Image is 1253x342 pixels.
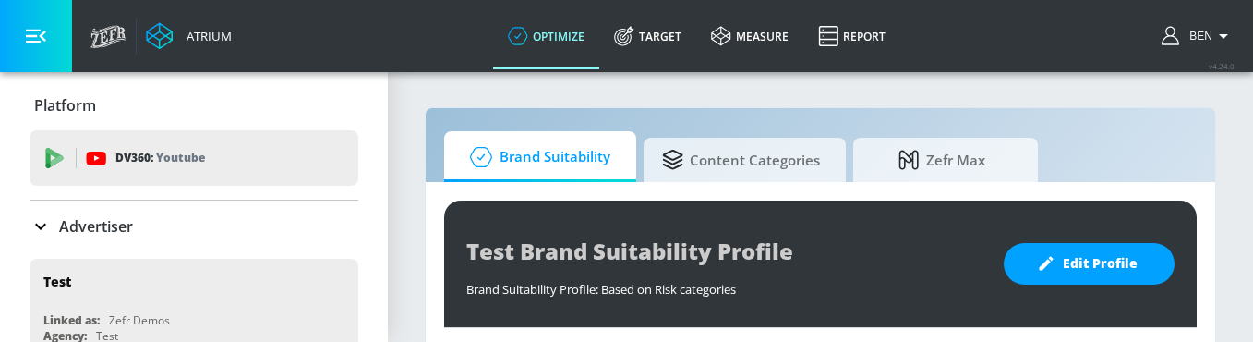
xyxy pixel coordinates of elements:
[1182,30,1212,43] span: login as: ben@bskconsulting.co
[146,22,232,50] a: Atrium
[30,79,358,131] div: Platform
[59,216,133,237] p: Advertiser
[662,138,820,182] span: Content Categories
[43,273,71,290] div: Test
[115,148,205,168] p: DV360:
[1041,252,1138,275] span: Edit Profile
[109,312,170,328] div: Zefr Demos
[599,3,696,69] a: Target
[466,272,985,298] div: Brand Suitability Profile: Based on Risk categories
[30,201,358,252] div: Advertiser
[43,312,100,328] div: Linked as:
[463,135,610,179] span: Brand Suitability
[1162,25,1235,47] button: Ben
[1209,61,1235,71] span: v 4.24.0
[1004,243,1175,285] button: Edit Profile
[493,3,599,69] a: optimize
[30,130,358,186] div: DV360: Youtube
[179,28,232,44] div: Atrium
[156,148,205,167] p: Youtube
[803,3,900,69] a: Report
[872,138,1012,182] span: Zefr Max
[34,95,96,116] p: Platform
[696,3,803,69] a: measure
